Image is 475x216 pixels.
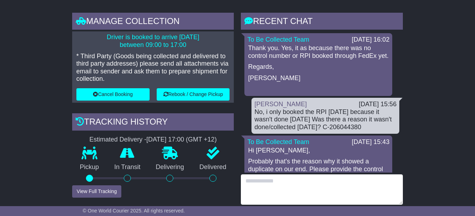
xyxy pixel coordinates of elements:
[254,101,307,108] a: [PERSON_NAME]
[254,108,396,131] div: No, i only booked the RPI [DATE] because it wasn't done [DATE] Was there a reason it wasn't done/...
[247,138,309,145] a: To Be Collected Team
[248,147,389,155] p: Hi [PERSON_NAME],
[83,208,185,214] span: © One World Courier 2025. All rights reserved.
[247,36,309,43] a: To Be Collected Team
[359,101,396,108] div: [DATE] 15:56
[72,113,234,132] div: Tracking history
[248,158,389,211] p: Probably that's the reason why it showed a duplicate on our end. Please provide the control numbe...
[148,163,192,171] p: Delivering
[248,63,389,71] p: Regards,
[241,13,403,32] div: RECENT CHAT
[76,34,230,49] p: Driver is booked to arrive [DATE] between 09:00 to 17:00
[106,163,148,171] p: In Transit
[146,136,217,144] div: [DATE] 17:00 (GMT +12)
[248,74,389,82] p: [PERSON_NAME]
[72,136,234,144] div: Estimated Delivery -
[157,88,230,101] button: Rebook / Change Pickup
[192,163,234,171] p: Delivered
[76,88,150,101] button: Cancel Booking
[352,36,389,44] div: [DATE] 16:02
[352,138,389,146] div: [DATE] 15:43
[248,44,389,60] p: Thank you. Yes, it as because there was no control number or RPI booked through FedEx yet.
[72,185,121,198] button: View Full Tracking
[76,53,230,83] p: * Third Party (Goods being collected and delivered to third party addresses) please send all atta...
[72,163,106,171] p: Pickup
[72,13,234,32] div: Manage collection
